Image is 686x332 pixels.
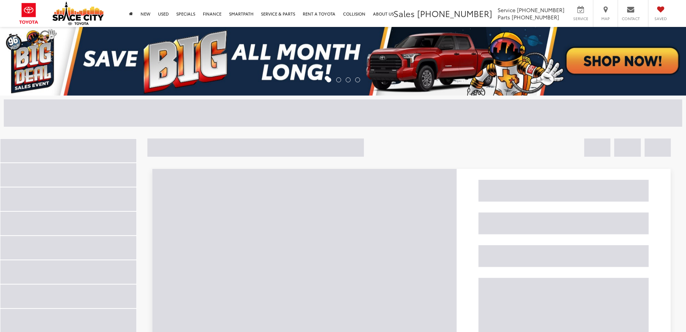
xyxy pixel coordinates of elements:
[597,16,614,21] span: Map
[512,13,559,21] span: [PHONE_NUMBER]
[517,6,564,14] span: [PHONE_NUMBER]
[622,16,640,21] span: Contact
[417,7,492,19] span: [PHONE_NUMBER]
[394,7,415,19] span: Sales
[498,6,515,14] span: Service
[572,16,589,21] span: Service
[498,13,510,21] span: Parts
[52,2,104,25] img: Space City Toyota
[652,16,669,21] span: Saved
